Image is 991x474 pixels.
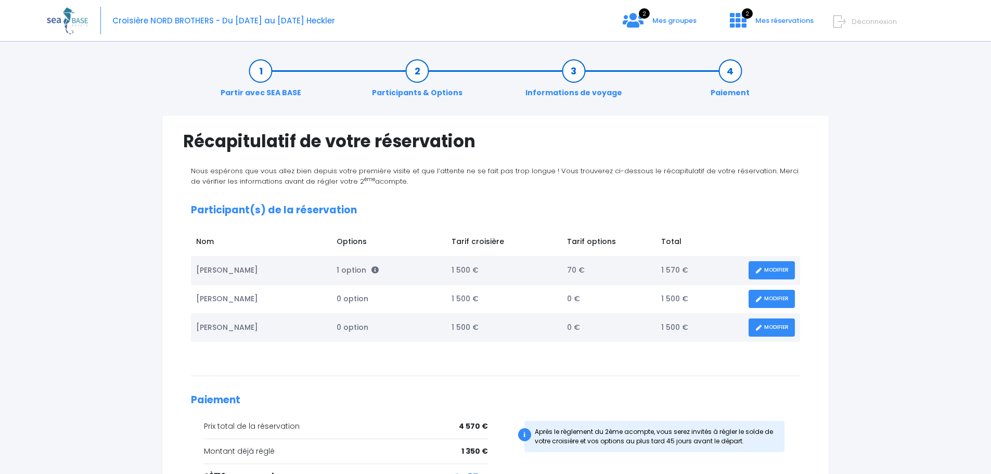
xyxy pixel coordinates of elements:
a: 2 Mes groupes [614,19,705,29]
a: Partir avec SEA BASE [215,66,306,98]
span: 4 570 € [459,421,488,432]
span: 1 option [337,265,379,275]
h1: Récapitulatif de votre réservation [183,131,808,151]
td: 0 € [562,285,656,313]
td: 1 500 € [446,313,562,342]
td: [PERSON_NAME] [191,285,331,313]
td: 1 500 € [446,285,562,313]
div: i [518,428,531,441]
a: MODIFIER [749,261,795,279]
a: MODIFIER [749,290,795,308]
td: 1 570 € [656,256,743,285]
span: 0 option [337,322,368,332]
td: Total [656,231,743,256]
td: 0 € [562,313,656,342]
span: Croisière NORD BROTHERS - Du [DATE] au [DATE] Heckler [112,15,335,26]
a: Participants & Options [367,66,468,98]
td: 1 500 € [446,256,562,285]
h2: Paiement [191,394,800,406]
td: Nom [191,231,331,256]
h2: Participant(s) de la réservation [191,204,800,216]
div: Après le règlement du 2ème acompte, vous serez invités à régler le solde de votre croisière et vo... [524,421,785,452]
td: 1 500 € [656,285,743,313]
td: 70 € [562,256,656,285]
span: 2 [639,8,650,19]
div: Prix total de la réservation [204,421,488,432]
td: [PERSON_NAME] [191,313,331,342]
a: Paiement [705,66,755,98]
td: Options [331,231,446,256]
a: 2 Mes réservations [722,19,820,29]
a: Informations de voyage [520,66,627,98]
td: Tarif options [562,231,656,256]
span: Déconnexion [852,17,897,27]
a: MODIFIER [749,318,795,337]
td: Tarif croisière [446,231,562,256]
span: Mes réservations [755,16,814,25]
td: [PERSON_NAME] [191,256,331,285]
span: 1 350 € [461,446,488,457]
td: 1 500 € [656,313,743,342]
span: Nous espérons que vous allez bien depuis votre première visite et que l’attente ne se fait pas tr... [191,166,799,186]
sup: ème [364,176,375,183]
span: 2 [742,8,753,19]
div: Montant déjà réglé [204,446,488,457]
span: Mes groupes [652,16,697,25]
span: 0 option [337,293,368,304]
